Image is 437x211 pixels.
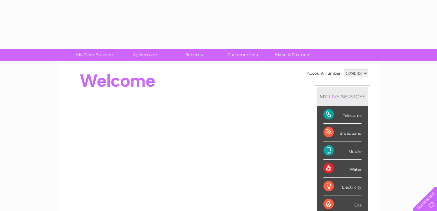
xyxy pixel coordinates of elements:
div: Telecoms [323,106,362,124]
div: Broadband [323,124,362,142]
a: Customer Help [217,49,270,61]
div: Mobile [323,142,362,160]
div: LIVE [327,93,341,100]
td: Account number [305,68,342,79]
a: Make A Payment [266,49,320,61]
a: Services [167,49,221,61]
a: My Clear Business [68,49,122,61]
div: Electricity [323,178,362,195]
div: MY SERVICES [317,87,368,106]
a: My Account [118,49,171,61]
div: Water [323,160,362,178]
